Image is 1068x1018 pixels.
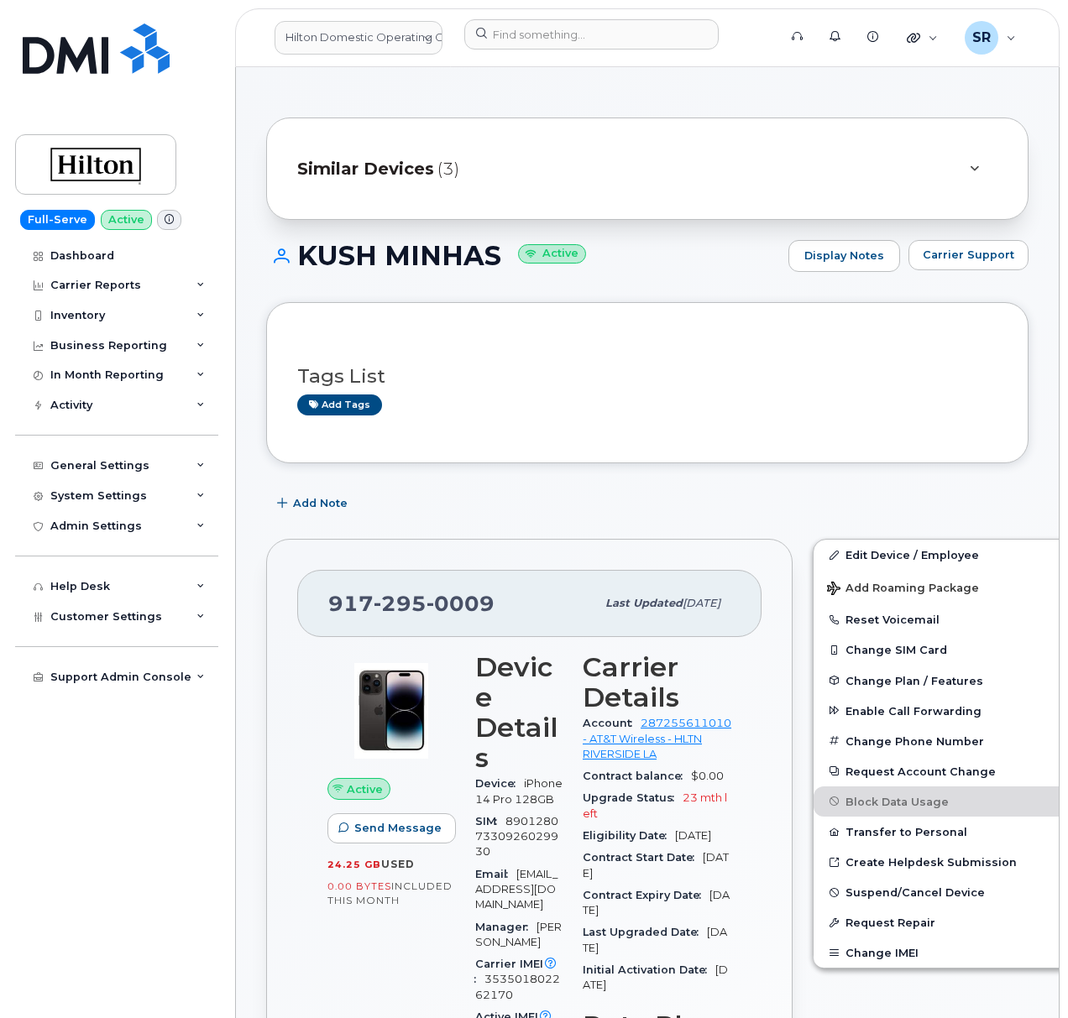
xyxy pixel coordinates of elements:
[583,851,703,864] span: Contract Start Date
[347,781,383,797] span: Active
[475,921,537,933] span: Manager
[297,157,434,181] span: Similar Devices
[845,704,982,717] span: Enable Call Forwarding
[437,157,459,181] span: (3)
[583,770,691,782] span: Contract balance
[475,958,560,985] span: Carrier IMEI
[374,591,427,616] span: 295
[583,926,707,938] span: Last Upgraded Date
[683,597,720,609] span: [DATE]
[266,241,780,270] h1: KUSH MINHAS
[583,652,731,713] h3: Carrier Details
[518,244,586,264] small: Active
[995,945,1055,1005] iframe: Messenger Launcher
[341,660,442,761] img: image20231002-3703462-11aim6e.jpeg
[605,597,683,609] span: Last updated
[293,495,348,511] span: Add Note
[475,777,524,790] span: Device
[297,394,382,415] a: Add tags
[475,777,563,805] span: iPhone 14 Pro 128GB
[691,770,724,782] span: $0.00
[328,591,495,616] span: 917
[583,963,715,976] span: Initial Activation Date
[923,247,1014,263] span: Carrier Support
[381,858,415,870] span: used
[475,973,560,1000] span: 353501802262170
[327,859,381,870] span: 24.25 GB
[327,813,456,843] button: Send Message
[327,880,391,892] span: 0.00 Bytes
[583,791,683,804] span: Upgrade Status
[475,652,563,773] h3: Device Details
[827,582,979,598] span: Add Roaming Package
[788,240,900,272] a: Display Notes
[583,889,709,901] span: Contract Expiry Date
[475,815,505,827] span: SIM
[297,366,997,387] h3: Tags List
[583,829,675,842] span: Eligibility Date
[908,240,1029,270] button: Carrier Support
[427,591,495,616] span: 0009
[583,851,729,879] span: [DATE]
[845,886,985,899] span: Suspend/Cancel Device
[475,868,558,911] span: [EMAIL_ADDRESS][DOMAIN_NAME]
[845,674,983,686] span: Change Plan / Features
[675,829,711,842] span: [DATE]
[475,868,516,880] span: Email
[583,791,727,819] span: 23 mth left
[583,717,641,729] span: Account
[354,820,442,836] span: Send Message
[583,717,731,760] a: 287255611010 - AT&T Wireless - HLTN RIVERSIDE LA
[475,921,562,948] span: [PERSON_NAME]
[266,488,362,519] button: Add Note
[583,926,727,953] span: [DATE]
[475,815,558,859] span: 89012807330926029930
